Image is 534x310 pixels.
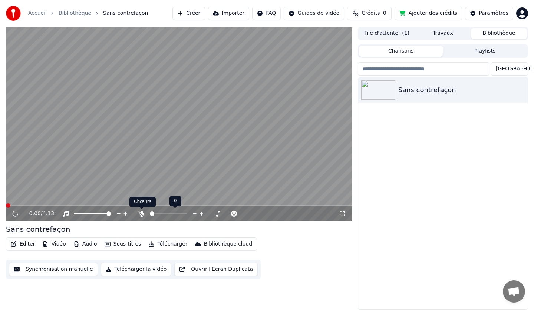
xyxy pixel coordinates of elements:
button: Télécharger [145,239,190,249]
button: Vidéo [39,239,69,249]
div: Bibliothèque cloud [204,240,252,248]
a: Accueil [28,10,47,17]
button: Travaux [415,28,471,39]
button: Importer [208,7,249,20]
button: File d'attente [359,28,415,39]
div: Sans contrefaçon [398,85,525,95]
button: Télécharger la vidéo [101,263,172,276]
button: Paramètres [465,7,513,20]
img: youka [6,6,21,21]
button: Audio [70,239,100,249]
nav: breadcrumb [28,10,148,17]
div: 0 [169,196,181,206]
button: Éditer [8,239,38,249]
button: Créer [172,7,205,20]
button: Bibliothèque [471,28,527,39]
div: Sans contrefaçon [6,224,70,234]
div: Paramètres [479,10,508,17]
button: FAQ [252,7,281,20]
button: Guides de vidéo [284,7,344,20]
span: 4:13 [43,210,54,217]
span: 0 [383,10,386,17]
span: Crédits [362,10,380,17]
div: Chœurs [129,197,156,207]
button: Chansons [359,46,443,57]
button: Crédits0 [347,7,392,20]
button: Playlists [443,46,527,57]
span: 0:00 [29,210,41,217]
span: ( 1 ) [402,30,409,37]
button: Sous-titres [102,239,144,249]
a: Bibliothèque [59,10,91,17]
span: Sans contrefaçon [103,10,148,17]
button: Ouvrir l'Ecran Duplicata [174,263,258,276]
div: Ouvrir le chat [503,280,525,303]
button: Ajouter des crédits [395,7,462,20]
button: Synchronisation manuelle [9,263,98,276]
div: / [29,210,47,217]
